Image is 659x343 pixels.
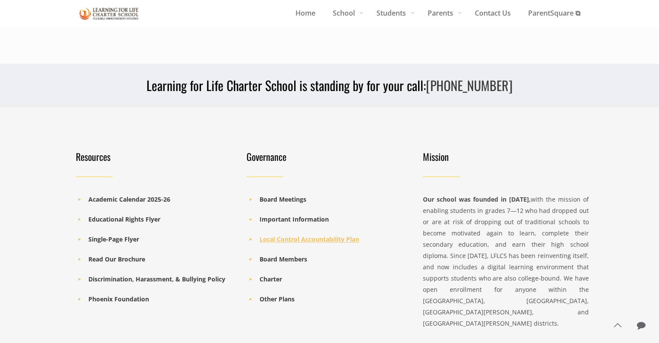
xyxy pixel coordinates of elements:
a: Important Information [260,215,329,223]
a: Single-Page Flyer [88,235,139,243]
a: Educational Rights Flyer [88,215,160,223]
strong: Our school was founded in [DATE], [423,195,531,203]
a: Local Control Accountability Plan [260,235,359,243]
a: Academic Calendar 2025-26 [88,195,170,203]
span: Parents [419,7,466,20]
div: with the mission of enabling students in grades 7—12 who had dropped out or are at risk of droppi... [423,194,589,329]
a: Other Plans [260,295,295,303]
a: [PHONE_NUMBER] [426,75,513,95]
a: Board Members [260,255,307,263]
a: Back to top icon [608,316,627,334]
img: Local Control Accountability Plan (LCAP) [79,6,139,21]
span: Home [287,7,324,20]
h4: Governance [247,150,407,163]
span: Students [368,7,419,20]
h4: Mission [423,150,589,163]
a: Charter [260,275,282,283]
a: Board Meetings [260,195,306,203]
h4: Resources [76,150,237,163]
a: Read Our Brochure [88,255,145,263]
a: Discrimination, Harassment, & Bullying Policy [88,275,225,283]
h3: Learning for Life Charter School is standing by for your call: [71,77,589,94]
a: Phoenix Foundation [88,295,149,303]
span: School [324,7,368,20]
span: Contact Us [466,7,519,20]
span: ParentSquare ⧉ [519,7,589,20]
